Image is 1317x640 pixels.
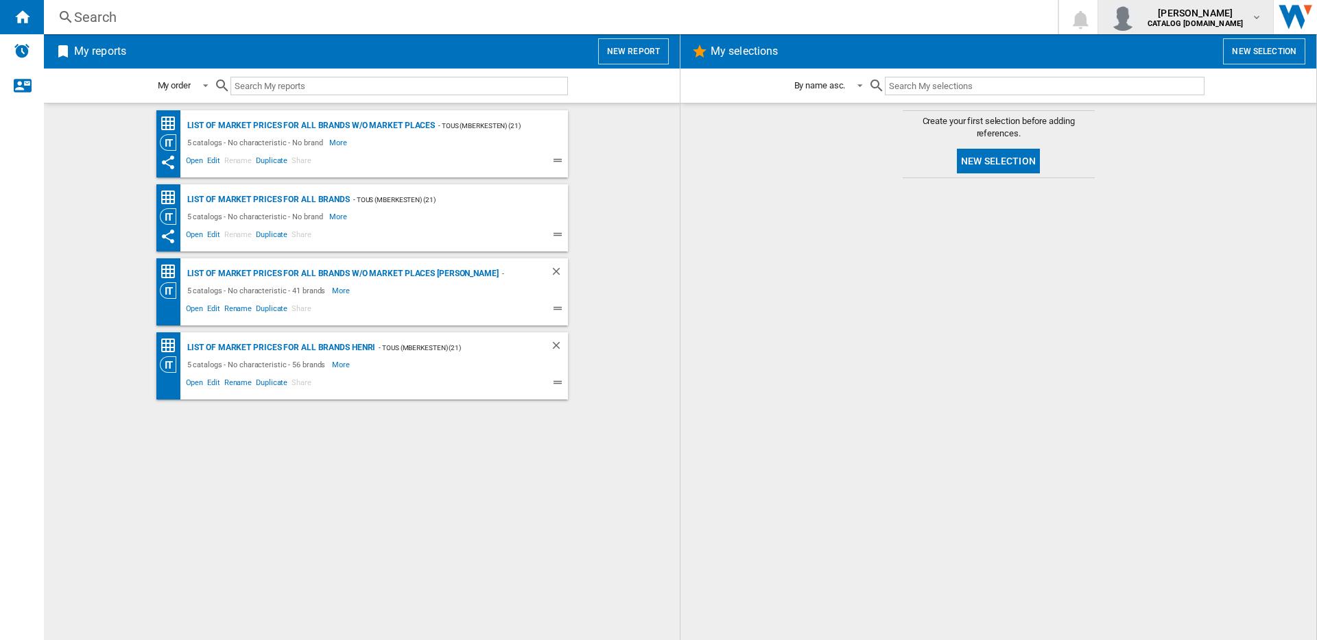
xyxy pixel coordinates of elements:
div: Price Matrix [160,263,184,280]
div: Category View [160,208,184,225]
div: Category View [160,356,184,373]
span: Edit [205,228,222,245]
span: Open [184,302,206,319]
button: New report [598,38,669,64]
div: Category View [160,282,184,299]
div: - TOUS (mberkesten) (21) [499,265,523,282]
span: More [329,208,349,225]
div: 5 catalogs - No characteristic - 56 brands [184,356,333,373]
div: Delete [550,265,568,282]
span: Open [184,376,206,393]
div: Price Matrix [160,115,184,132]
div: Category View [160,134,184,151]
div: 5 catalogs - No characteristic - 41 brands [184,282,333,299]
div: My order [158,80,191,90]
span: Open [184,154,206,171]
div: Price Matrix [160,337,184,354]
div: Search [74,8,1022,27]
button: New selection [957,149,1040,173]
b: CATALOG [DOMAIN_NAME] [1148,19,1243,28]
span: Edit [205,302,222,319]
span: Share [289,154,313,171]
button: New selection [1223,38,1305,64]
div: 5 catalogs - No characteristic - No brand [184,134,330,151]
span: Duplicate [254,154,289,171]
div: List of market prices for all brands [184,191,350,208]
h2: My reports [71,38,129,64]
img: alerts-logo.svg [14,42,30,59]
div: List of market prices for all brands Henri [184,339,376,356]
span: Rename [222,154,254,171]
span: More [332,356,352,373]
span: Edit [205,154,222,171]
div: Delete [550,339,568,356]
input: Search My selections [885,77,1204,95]
span: [PERSON_NAME] [1148,6,1243,20]
span: Edit [205,376,222,393]
div: 5 catalogs - No characteristic - No brand [184,208,330,225]
div: List of market prices for all brands w/o Market places [PERSON_NAME] [184,265,499,282]
span: Rename [222,302,254,319]
input: Search My reports [230,77,568,95]
span: Share [289,302,313,319]
span: Rename [222,228,254,245]
span: More [332,282,352,299]
span: Rename [222,376,254,393]
ng-md-icon: This report has been shared with you [160,228,176,245]
div: Price Matrix [160,189,184,206]
div: - TOUS (mberkesten) (21) [435,117,540,134]
span: Share [289,228,313,245]
div: - TOUS (mberkesten) (21) [375,339,522,356]
span: More [329,134,349,151]
span: Share [289,376,313,393]
span: Duplicate [254,228,289,245]
span: Duplicate [254,302,289,319]
span: Duplicate [254,376,289,393]
ng-md-icon: This report has been shared with you [160,154,176,171]
div: By name asc. [794,80,846,90]
div: List of market prices for all brands w/o Market places [184,117,436,134]
span: Create your first selection before adding references. [903,115,1095,140]
span: Open [184,228,206,245]
img: profile.jpg [1109,3,1137,31]
div: - TOUS (mberkesten) (21) [350,191,541,208]
h2: My selections [708,38,781,64]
